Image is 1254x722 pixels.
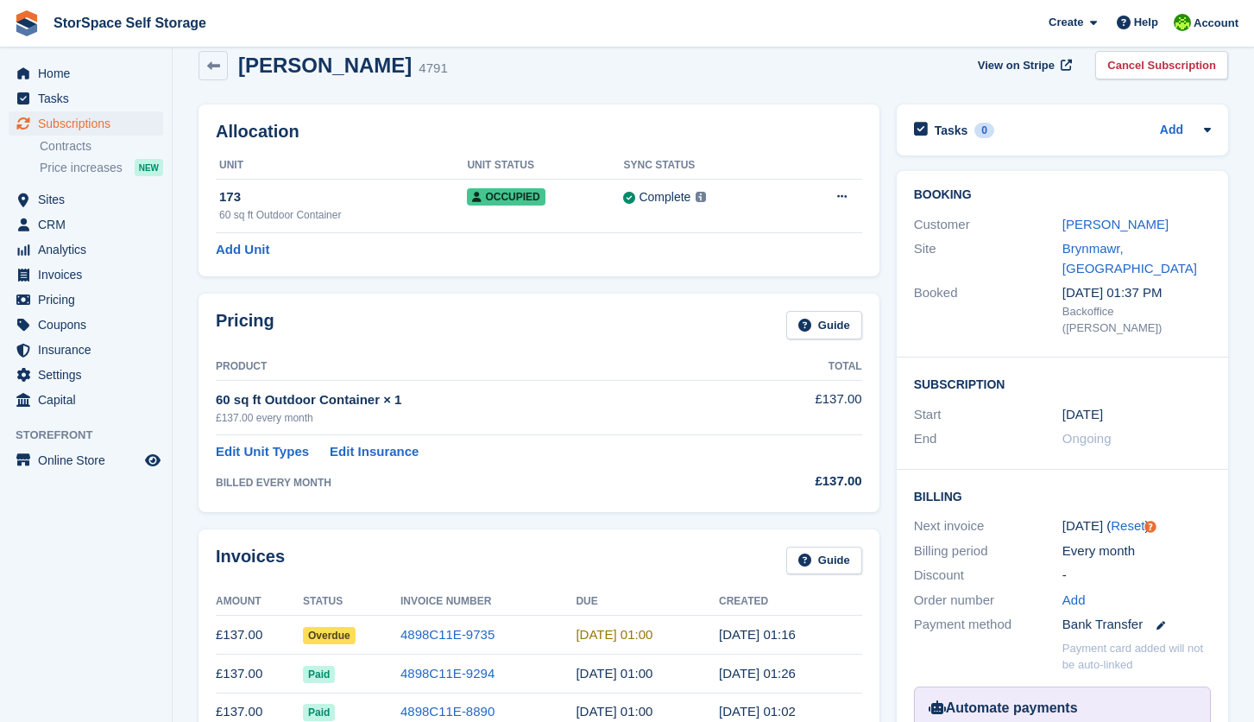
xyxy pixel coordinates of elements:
[9,313,163,337] a: menu
[216,390,740,410] div: 60 sq ft Outdoor Container × 1
[1095,51,1228,79] a: Cancel Subscription
[1062,283,1211,303] div: [DATE] 01:37 PM
[419,59,447,79] div: 4791
[9,363,163,387] a: menu
[786,311,862,339] a: Guide
[216,442,309,462] a: Edit Unit Types
[576,704,652,719] time: 2025-06-02 00:00:00 UTC
[914,429,1062,449] div: End
[9,448,163,472] a: menu
[38,86,142,111] span: Tasks
[1174,14,1191,31] img: paul catt
[303,704,335,721] span: Paid
[303,627,356,644] span: Overdue
[216,410,740,426] div: £137.00 every month
[1160,121,1183,141] a: Add
[38,338,142,362] span: Insurance
[38,448,142,472] span: Online Store
[400,588,576,616] th: Invoice Number
[330,442,419,462] a: Edit Insurance
[40,138,163,155] a: Contracts
[914,591,1062,611] div: Order number
[914,188,1211,202] h2: Booking
[9,212,163,237] a: menu
[216,353,740,381] th: Product
[216,240,269,260] a: Add Unit
[1062,566,1211,586] div: -
[40,158,163,177] a: Price increases NEW
[914,541,1062,561] div: Billing period
[9,86,163,111] a: menu
[914,375,1211,392] h2: Subscription
[1049,14,1083,31] span: Create
[1062,591,1086,611] a: Add
[38,363,142,387] span: Settings
[639,188,690,206] div: Complete
[9,61,163,85] a: menu
[935,123,968,138] h2: Tasks
[914,405,1062,425] div: Start
[16,427,172,444] span: Storefront
[1143,519,1158,535] div: Tooltip anchor
[696,192,706,202] img: icon-info-grey-7440780725fd019a000dd9b08b2336e03edf1995a4989e88bcd33f0948082b44.svg
[719,666,796,681] time: 2025-07-01 00:26:28 UTC
[238,54,412,77] h2: [PERSON_NAME]
[914,283,1062,337] div: Booked
[9,288,163,312] a: menu
[1194,15,1238,32] span: Account
[1062,516,1211,536] div: [DATE] ( )
[216,588,303,616] th: Amount
[38,237,142,262] span: Analytics
[929,698,1196,719] div: Automate payments
[216,152,467,180] th: Unit
[740,472,861,491] div: £137.00
[1062,541,1211,561] div: Every month
[303,588,400,616] th: Status
[9,263,163,287] a: menu
[914,516,1062,536] div: Next invoice
[914,215,1062,235] div: Customer
[38,61,142,85] span: Home
[38,263,142,287] span: Invoices
[38,388,142,412] span: Capital
[623,152,789,180] th: Sync Status
[914,615,1062,635] div: Payment method
[576,666,652,681] time: 2025-07-02 00:00:00 UTC
[38,313,142,337] span: Coupons
[38,212,142,237] span: CRM
[719,704,796,719] time: 2025-06-01 00:02:33 UTC
[216,311,274,339] h2: Pricing
[467,188,545,206] span: Occupied
[9,338,163,362] a: menu
[216,547,285,575] h2: Invoices
[40,160,123,176] span: Price increases
[467,152,623,180] th: Unit Status
[216,122,862,142] h2: Allocation
[1062,405,1103,425] time: 2022-05-01 00:00:00 UTC
[719,588,862,616] th: Created
[1062,615,1211,635] div: Bank Transfer
[219,207,467,223] div: 60 sq ft Outdoor Container
[142,450,163,471] a: Preview store
[216,475,740,491] div: BILLED EVERY MONTH
[14,10,40,36] img: stora-icon-8386f47178a22dfd0bd8f6a31ec36ba5ce8667c1dd55bd0f319d3a0aa187defe.svg
[914,487,1211,504] h2: Billing
[1062,431,1112,446] span: Ongoing
[400,704,495,719] a: 4898C11E-8890
[1062,241,1197,275] a: Brynmawr, [GEOGRAPHIC_DATA]
[38,288,142,312] span: Pricing
[400,666,495,681] a: 4898C11E-9294
[400,627,495,642] a: 4898C11E-9735
[971,51,1075,79] a: View on Stripe
[786,547,862,575] a: Guide
[216,616,303,655] td: £137.00
[38,187,142,212] span: Sites
[1062,303,1211,337] div: Backoffice ([PERSON_NAME])
[740,380,861,434] td: £137.00
[9,388,163,412] a: menu
[719,627,796,642] time: 2025-08-01 00:16:28 UTC
[1062,217,1169,231] a: [PERSON_NAME]
[576,588,719,616] th: Due
[576,627,652,642] time: 2025-08-02 00:00:00 UTC
[914,566,1062,586] div: Discount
